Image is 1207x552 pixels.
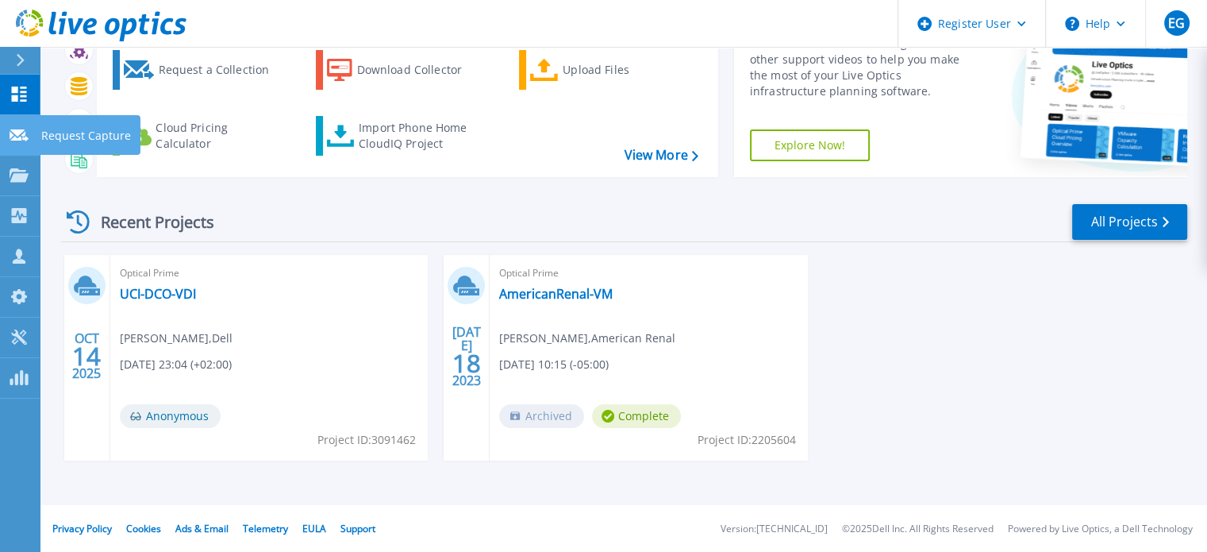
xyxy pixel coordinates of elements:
[519,50,696,90] a: Upload Files
[175,522,229,535] a: Ads & Email
[52,522,112,535] a: Privacy Policy
[158,54,285,86] div: Request a Collection
[126,522,161,535] a: Cookies
[120,286,196,302] a: UCI-DCO-VDI
[592,404,681,428] span: Complete
[750,129,871,161] a: Explore Now!
[1168,17,1185,29] span: EG
[41,115,131,156] p: Request Capture
[243,522,288,535] a: Telemetry
[721,524,828,535] li: Version: [TECHNICAL_ID]
[750,36,978,99] div: Find tutorials, instructional guides and other support videos to help you make the most of your L...
[499,286,613,302] a: AmericanRenal-VM
[1008,524,1193,535] li: Powered by Live Optics, a Dell Technology
[624,148,698,163] a: View More
[1072,204,1187,240] a: All Projects
[61,203,236,241] div: Recent Projects
[120,404,221,428] span: Anonymous
[316,50,493,90] a: Download Collector
[357,54,484,86] div: Download Collector
[499,264,798,282] span: Optical Prime
[452,327,482,385] div: [DATE] 2023
[340,522,375,535] a: Support
[120,264,418,282] span: Optical Prime
[359,120,482,152] div: Import Phone Home CloudIQ Project
[156,120,283,152] div: Cloud Pricing Calculator
[317,431,416,449] span: Project ID: 3091462
[842,524,994,535] li: © 2025 Dell Inc. All Rights Reserved
[698,431,796,449] span: Project ID: 2205604
[113,116,290,156] a: Cloud Pricing Calculator
[113,50,290,90] a: Request a Collection
[563,54,690,86] div: Upload Files
[72,349,101,363] span: 14
[499,356,609,373] span: [DATE] 10:15 (-05:00)
[120,356,232,373] span: [DATE] 23:04 (+02:00)
[71,327,102,385] div: OCT 2025
[499,330,675,347] span: [PERSON_NAME] , American Renal
[120,330,233,347] span: [PERSON_NAME] , Dell
[302,522,326,535] a: EULA
[499,404,584,428] span: Archived
[452,357,481,370] span: 18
